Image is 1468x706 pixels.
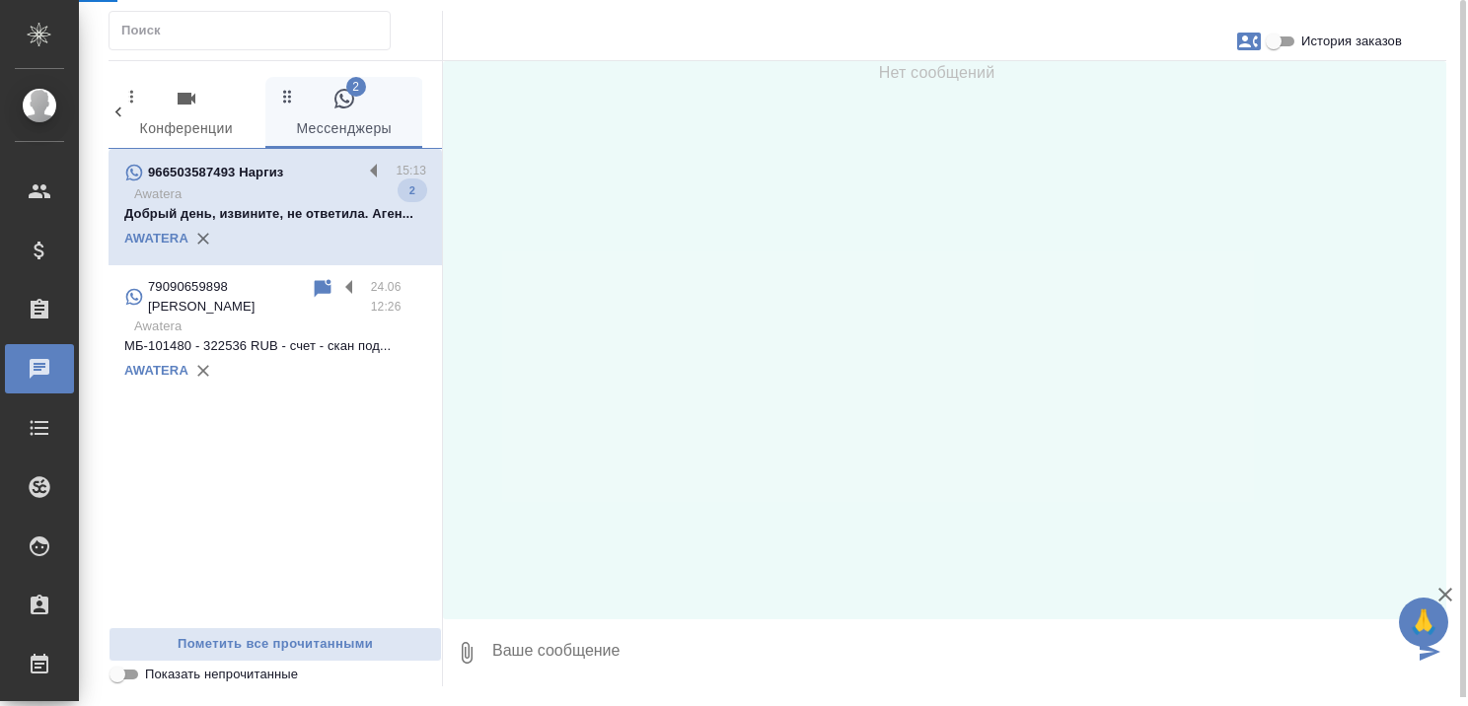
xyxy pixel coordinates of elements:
[134,184,426,204] p: Awatera
[109,149,442,265] div: 966503587493 Наргиз15:13AwateraДобрый день, извините, не ответила. Аген...2AWATERA
[124,363,188,378] a: AWATERA
[119,633,431,656] span: Пометить все прочитанными
[121,17,390,44] input: Поиск
[396,161,426,180] p: 15:13
[148,163,283,182] p: 966503587493 Наргиз
[119,87,254,141] span: Конференции
[1225,18,1273,65] button: Заявки
[124,204,426,224] p: Добрый день, извините, не ответила. Аген...
[277,87,411,141] span: Мессенджеры
[109,265,442,397] div: 79090659898 [PERSON_NAME]24.06 12:26AwateraМБ-101480 - 322536 RUB - счет - скан под...AWATERA
[1301,32,1402,51] span: История заказов
[188,356,218,386] button: Удалить привязку
[188,224,218,253] button: Удалить привязку
[278,87,297,106] svg: Зажми и перетащи, чтобы поменять порядок вкладок
[109,627,442,662] button: Пометить все прочитанными
[879,61,995,85] span: Нет сообщений
[124,231,188,246] a: AWATERA
[398,180,427,200] span: 2
[346,77,366,97] span: 2
[145,665,298,684] span: Показать непрочитанные
[1407,601,1440,643] span: 🙏
[120,87,139,106] svg: Зажми и перетащи, чтобы поменять порядок вкладок
[1399,598,1448,647] button: 🙏
[371,277,426,317] p: 24.06 12:26
[134,317,426,336] p: Awatera
[148,277,311,317] p: 79090659898 [PERSON_NAME]
[311,277,334,301] div: Пометить непрочитанным
[124,336,426,356] p: МБ-101480 - 322536 RUB - счет - скан под...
